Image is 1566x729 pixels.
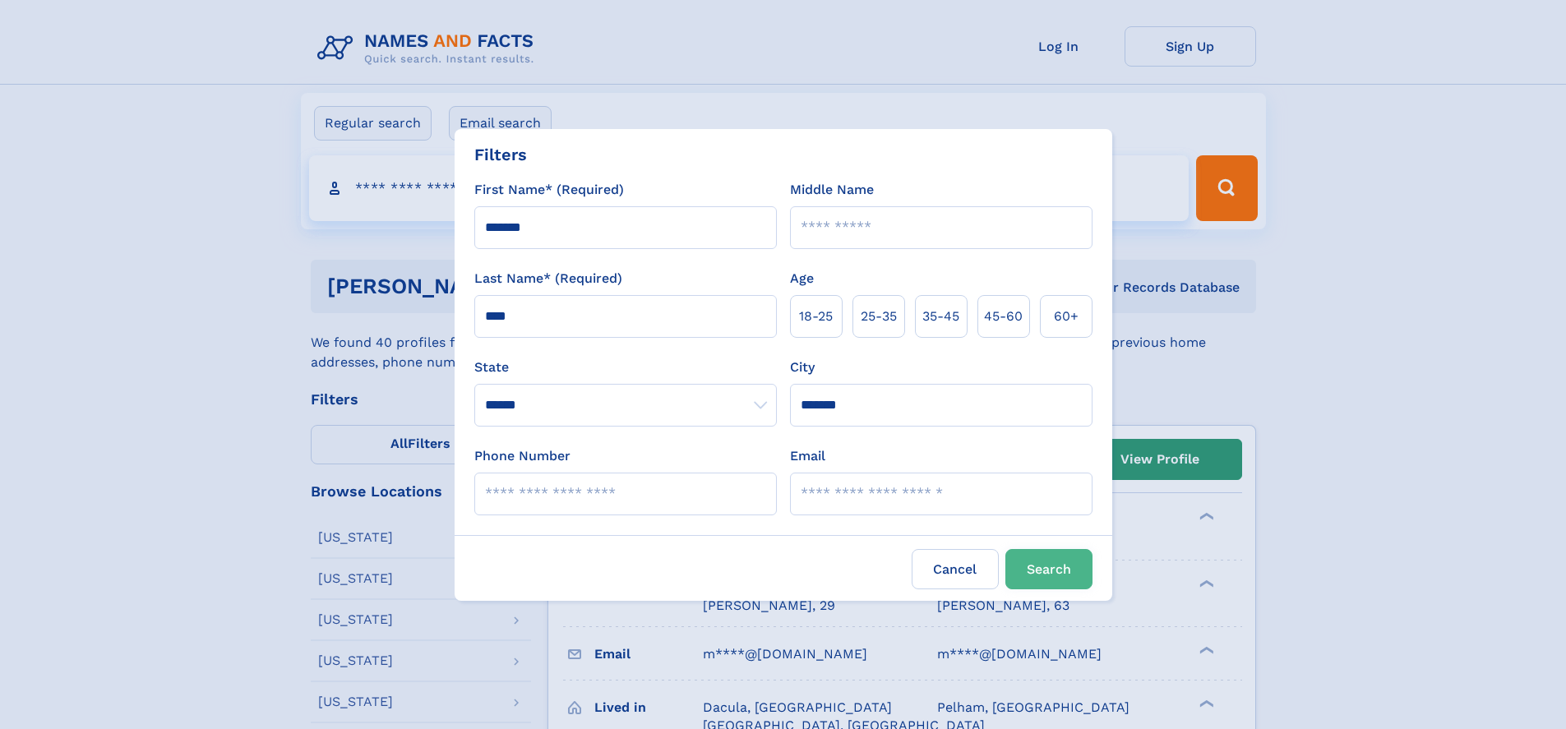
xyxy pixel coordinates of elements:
label: Email [790,446,825,466]
span: 45‑60 [984,307,1023,326]
span: 60+ [1054,307,1079,326]
span: 18‑25 [799,307,833,326]
label: City [790,358,815,377]
button: Search [1005,549,1093,589]
span: 25‑35 [861,307,897,326]
label: State [474,358,777,377]
span: 35‑45 [922,307,959,326]
label: Phone Number [474,446,571,466]
label: Middle Name [790,180,874,200]
div: Filters [474,142,527,167]
label: Cancel [912,549,999,589]
label: First Name* (Required) [474,180,624,200]
label: Age [790,269,814,288]
label: Last Name* (Required) [474,269,622,288]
